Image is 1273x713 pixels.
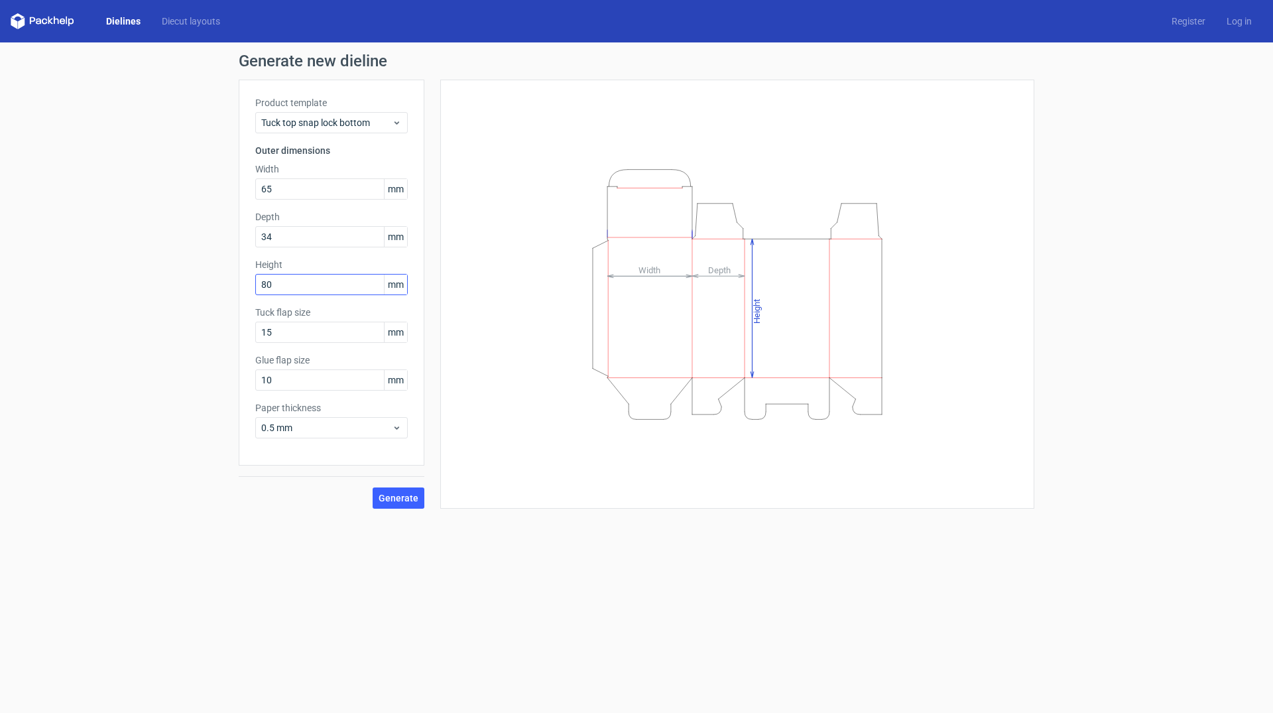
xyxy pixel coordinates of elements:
[384,322,407,342] span: mm
[1161,15,1216,28] a: Register
[384,227,407,247] span: mm
[752,298,762,323] tspan: Height
[261,116,392,129] span: Tuck top snap lock bottom
[255,210,408,224] label: Depth
[255,144,408,157] h3: Outer dimensions
[379,493,418,503] span: Generate
[95,15,151,28] a: Dielines
[255,401,408,415] label: Paper thickness
[255,96,408,109] label: Product template
[384,179,407,199] span: mm
[239,53,1034,69] h1: Generate new dieline
[255,306,408,319] label: Tuck flap size
[261,421,392,434] span: 0.5 mm
[255,354,408,367] label: Glue flap size
[638,265,660,275] tspan: Width
[1216,15,1262,28] a: Log in
[255,258,408,271] label: Height
[384,370,407,390] span: mm
[373,487,424,509] button: Generate
[384,275,407,294] span: mm
[151,15,231,28] a: Diecut layouts
[255,162,408,176] label: Width
[708,265,731,275] tspan: Depth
